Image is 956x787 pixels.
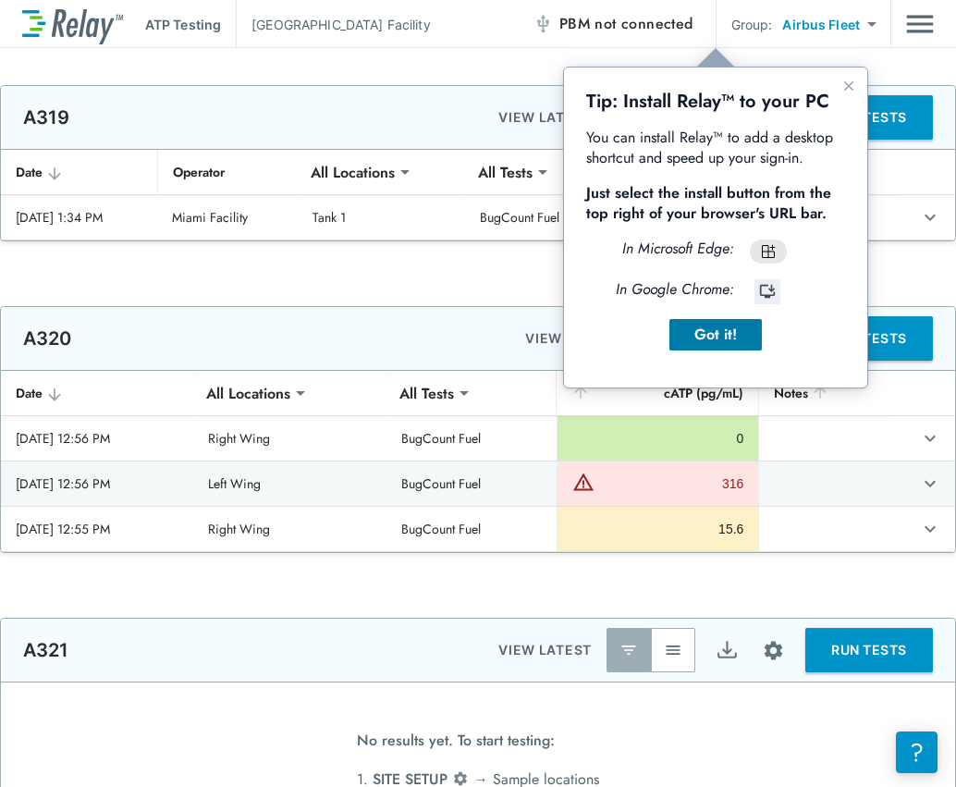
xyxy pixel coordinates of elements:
button: RUN TESTS [805,95,933,140]
button: Main menu [906,6,934,42]
button: PBM not connected [526,6,701,43]
img: Offline Icon [533,15,552,33]
td: Right Wing [193,416,387,461]
img: LuminUltra Relay [22,5,123,44]
p: VIEW ALL [525,327,592,350]
div: All Locations [298,154,408,191]
div: 0 [572,429,744,448]
div: [DATE] 1:34 PM [16,208,142,227]
button: expand row [914,513,946,545]
div: 15.6 [572,520,744,538]
p: [GEOGRAPHIC_DATA] Facility [251,15,430,34]
table: sticky table [1,371,955,552]
div: Operator [173,161,284,183]
span: not connected [594,13,692,34]
img: Settings Icon [452,770,469,787]
td: Left Wing [193,461,387,506]
img: Export Icon [716,639,739,662]
td: Miami Facility [157,195,299,240]
div: 316 [599,474,744,493]
td: Right Wing [193,507,387,551]
th: Date [1,150,157,195]
button: expand row [914,202,946,233]
td: BugCount Fuel [386,461,556,506]
p: Group: [731,15,773,34]
button: expand row [914,468,946,499]
button: RUN TESTS [805,316,933,361]
table: sticky table [1,150,955,240]
th: Date [1,371,193,416]
div: Notes [774,382,876,404]
button: Site setup [749,626,798,675]
button: expand row [914,423,946,454]
div: All Tests [465,154,545,191]
div: cATP (pg/mL) [571,382,744,404]
span: No results yet. To start testing: [357,726,555,765]
button: RUN TESTS [805,628,933,672]
p: VIEW LATEST [498,106,592,129]
p: VIEW LATEST [498,639,592,661]
img: Settings Icon [762,639,785,662]
img: Warning [572,471,594,493]
div: [DATE] 12:55 PM [16,520,178,538]
td: Tank 1 [298,195,465,240]
td: BugCount Fuel [386,416,556,461]
p: ATP Testing [145,15,221,34]
img: View All [664,641,682,659]
button: Export [705,628,749,672]
iframe: Resource center [896,732,938,773]
div: [DATE] 12:56 PM [16,474,178,493]
div: [DATE] 12:56 PM [16,429,178,448]
span: PBM [559,11,693,37]
div: All Locations [193,375,303,412]
p: A320 [23,327,72,350]
iframe: tooltip [564,68,867,387]
p: A321 [23,639,69,661]
img: Drawer Icon [906,6,934,42]
div: All Tests [386,375,467,412]
img: Latest [619,641,638,659]
td: BugCount Fuel [386,507,556,551]
p: A319 [23,106,70,129]
td: BugCount Fuel [465,195,611,240]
